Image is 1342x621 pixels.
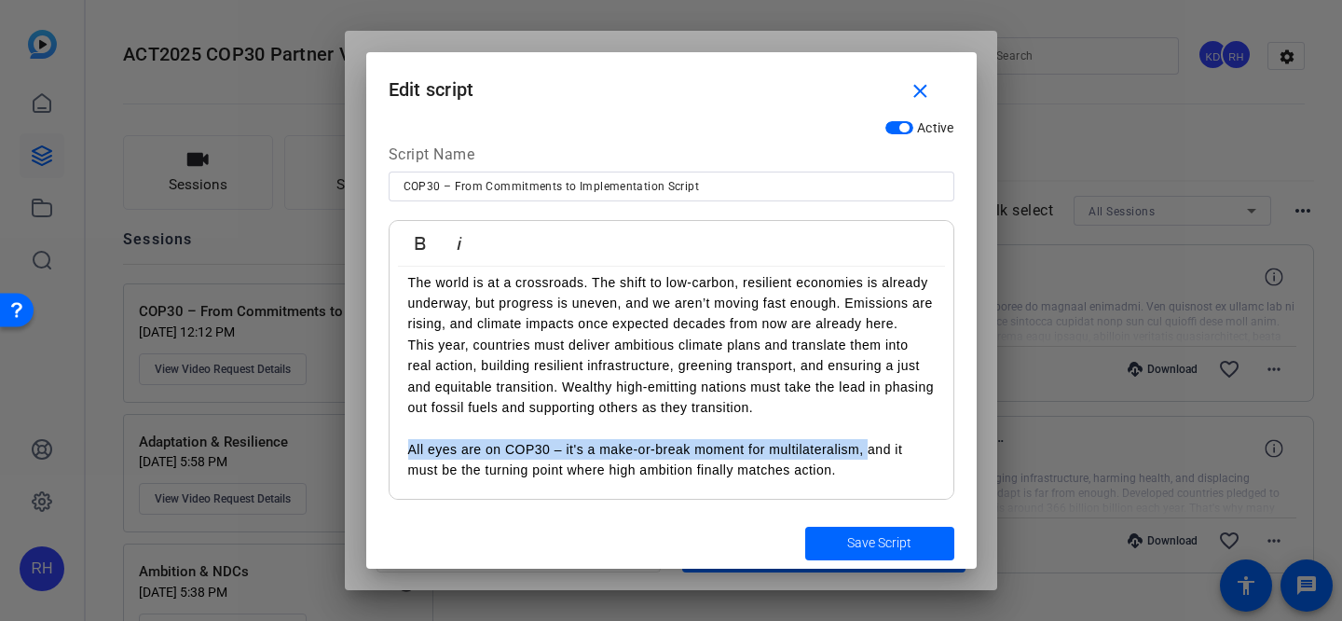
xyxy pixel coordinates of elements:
span: Active [917,120,954,135]
p: This year, countries must deliver ambitious climate plans and translate them into real action, bu... [408,335,935,419]
div: Script Name [389,144,954,172]
button: Italic (⌘I) [442,225,477,262]
mat-icon: close [909,80,932,103]
p: The world is at a crossroads. The shift to low-carbon, resilient economies is already underway, b... [408,272,935,335]
h1: Edit script [366,52,977,113]
input: Enter Script Name [404,175,939,198]
button: Save Script [805,527,954,560]
span: Save Script [847,533,911,553]
p: All eyes are on COP30 – it's a make-or-break moment for multilateralism, and it must be the turni... [408,439,935,481]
